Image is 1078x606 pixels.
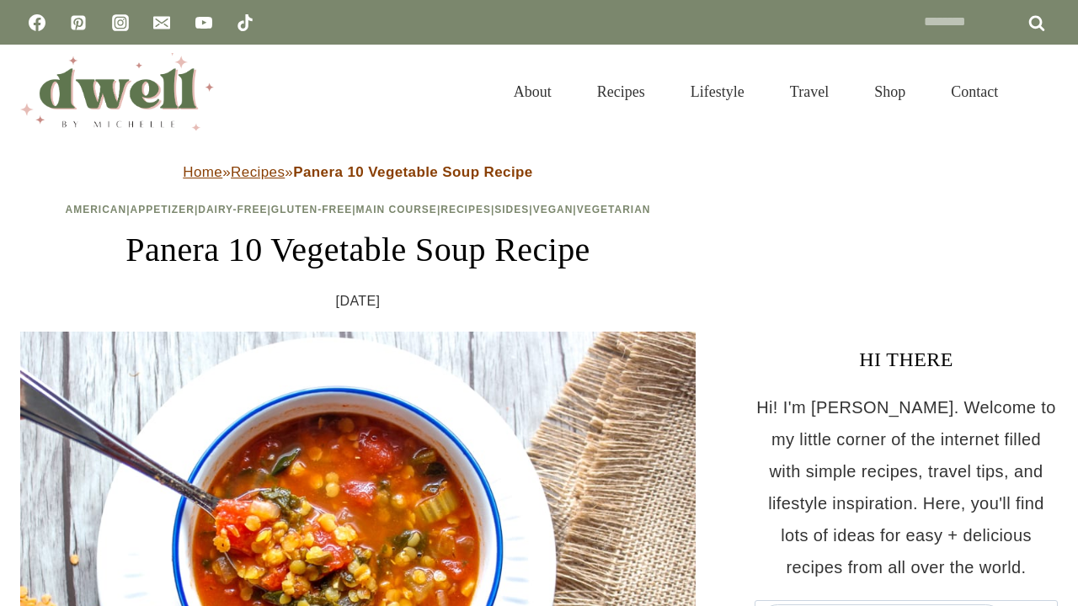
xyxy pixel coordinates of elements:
[928,62,1021,121] a: Contact
[20,6,54,40] a: Facebook
[131,204,195,215] a: Appetizer
[1029,77,1058,106] button: View Search Form
[66,204,127,215] a: American
[198,204,267,215] a: Dairy-Free
[228,6,262,40] a: TikTok
[66,204,651,215] span: | | | | | | | |
[851,62,928,121] a: Shop
[104,6,137,40] a: Instagram
[183,164,222,180] a: Home
[293,164,533,180] strong: Panera 10 Vegetable Soup Recipe
[231,164,285,180] a: Recipes
[494,204,529,215] a: Sides
[440,204,491,215] a: Recipes
[20,225,696,275] h1: Panera 10 Vegetable Soup Recipe
[20,53,214,130] img: DWELL by michelle
[145,6,179,40] a: Email
[356,204,437,215] a: Main Course
[336,289,381,314] time: [DATE]
[577,204,651,215] a: Vegetarian
[491,62,1021,121] nav: Primary Navigation
[755,391,1058,583] p: Hi! I'm [PERSON_NAME]. Welcome to my little corner of the internet filled with simple recipes, tr...
[668,62,767,121] a: Lifestyle
[533,204,574,215] a: Vegan
[183,164,532,180] span: » »
[755,344,1058,375] h3: HI THERE
[61,6,95,40] a: Pinterest
[271,204,352,215] a: Gluten-Free
[574,62,668,121] a: Recipes
[491,62,574,121] a: About
[187,6,221,40] a: YouTube
[767,62,851,121] a: Travel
